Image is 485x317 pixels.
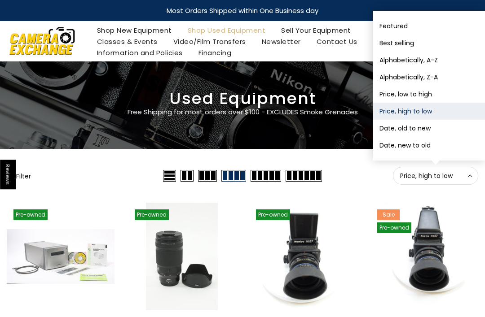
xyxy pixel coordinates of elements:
a: Classes & Events [89,36,165,47]
a: Shop New Equipment [89,25,180,36]
button: Price, low to high [373,86,485,103]
button: Best selling [373,35,485,52]
button: Featured [373,17,485,35]
p: Free Shipping for most orders over $100 - EXCLUDES Smoke Grenades [74,107,411,117]
button: Price, high to low [393,167,478,185]
a: Shop Used Equipment [180,25,273,36]
a: Newsletter [254,36,309,47]
a: Information and Policies [89,47,190,58]
button: Alphabetically, A-Z [373,52,485,69]
span: Price, high to low [400,172,471,180]
strong: Most Orders Shipped within One Business day [167,6,318,15]
a: Contact Us [309,36,365,47]
a: Video/Film Transfers [165,36,254,47]
button: Date, new to old [373,137,485,154]
button: Date, old to new [373,120,485,137]
button: Show filters [7,171,31,180]
a: Financing [190,47,239,58]
a: Sell Your Equipment [273,25,359,36]
button: Price, high to low [373,103,485,120]
h3: Used Equipment [7,93,478,104]
button: Alphabetically, Z-A [373,69,485,86]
